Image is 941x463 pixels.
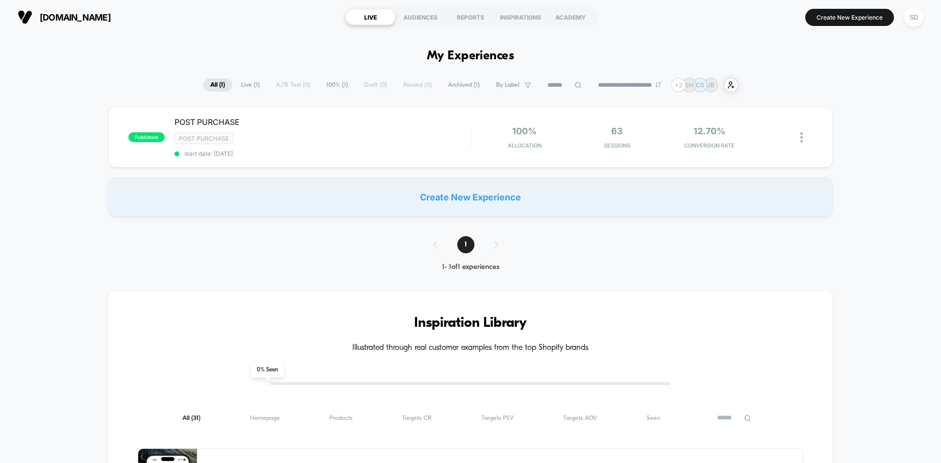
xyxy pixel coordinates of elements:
[441,78,487,92] span: Archived ( 1 )
[250,414,280,422] span: Homepage
[15,9,114,25] button: [DOMAIN_NAME]
[174,117,470,127] span: POST PURCHASE
[563,414,597,422] span: Targets AOV
[496,81,520,89] span: By Label
[901,7,926,27] button: SD
[182,414,200,422] span: All
[174,133,233,144] span: Post Purchase
[346,9,396,25] div: LIVE
[646,414,660,422] span: Seen
[203,78,232,92] span: All ( 1 )
[512,126,537,136] span: 100%
[481,414,514,422] span: Targets PSV
[108,177,833,217] div: Create New Experience
[671,78,686,92] div: + 2
[800,132,803,143] img: close
[40,12,111,23] span: [DOMAIN_NAME]
[573,142,661,149] span: Sessions
[696,81,704,89] p: CS
[174,150,470,157] span: start date: [DATE]
[446,9,495,25] div: REPORTS
[707,81,715,89] p: JB
[685,81,693,89] p: SH
[655,82,661,88] img: end
[693,126,725,136] span: 12.70%
[138,316,803,331] h3: Inspiration Library
[545,9,595,25] div: ACADEMY
[457,236,474,253] span: 1
[402,414,432,422] span: Targets CR
[495,9,545,25] div: INSPIRATIONS
[191,415,200,421] span: ( 31 )
[427,49,515,63] h1: My Experiences
[128,132,165,142] span: published
[904,8,923,27] div: SD
[508,142,542,149] span: Allocation
[423,263,518,271] div: 1 - 1 of 1 experiences
[251,363,284,377] span: 0 % Seen
[805,9,894,26] button: Create New Experience
[138,343,803,353] h4: Illustrated through real customer examples from the top Shopify brands
[666,142,753,149] span: CONVERSION RATE
[18,10,32,24] img: Visually logo
[234,78,267,92] span: Live ( 1 )
[329,414,352,422] span: Products
[611,126,623,136] span: 63
[396,9,446,25] div: AUDIENCES
[319,78,355,92] span: 100% ( 1 )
